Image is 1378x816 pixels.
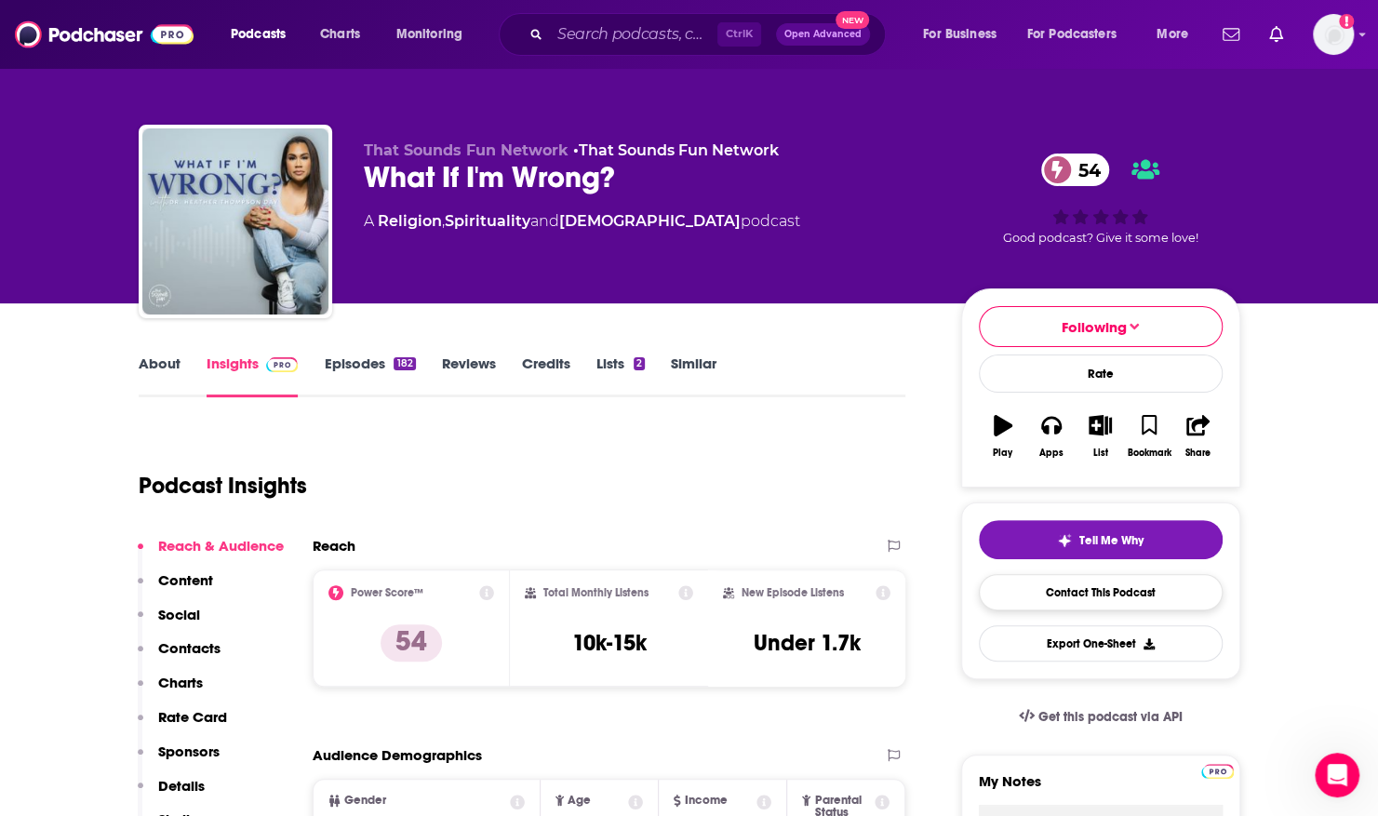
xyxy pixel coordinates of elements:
[138,606,200,640] button: Social
[1015,20,1144,49] button: open menu
[381,624,442,662] p: 54
[522,354,570,397] a: Credits
[1127,448,1171,459] div: Bookmark
[442,212,445,230] span: ,
[344,795,386,807] span: Gender
[383,20,487,49] button: open menu
[516,13,903,56] div: Search podcasts, credits, & more...
[1039,448,1064,459] div: Apps
[1144,20,1211,49] button: open menu
[979,306,1223,347] button: Following
[596,354,645,397] a: Lists2
[1062,318,1127,336] span: Following
[378,212,442,230] a: Religion
[15,17,194,52] img: Podchaser - Follow, Share and Rate Podcasts
[1037,709,1182,725] span: Get this podcast via API
[1157,21,1188,47] span: More
[1215,19,1247,50] a: Show notifications dropdown
[530,212,559,230] span: and
[910,20,1020,49] button: open menu
[158,571,213,589] p: Content
[158,708,227,726] p: Rate Card
[138,742,220,777] button: Sponsors
[1003,231,1198,245] span: Good podcast? Give it some love!
[979,354,1223,393] div: Rate
[1125,403,1173,470] button: Bookmark
[1201,761,1234,779] a: Pro website
[1201,764,1234,779] img: Podchaser Pro
[993,448,1012,459] div: Play
[634,357,645,370] div: 2
[1315,753,1359,797] iframe: Intercom live chat
[138,639,221,674] button: Contacts
[1076,403,1124,470] button: List
[207,354,299,397] a: InsightsPodchaser Pro
[1027,403,1076,470] button: Apps
[218,20,310,49] button: open menu
[784,30,862,39] span: Open Advanced
[573,141,779,159] span: •
[138,571,213,606] button: Content
[139,354,181,397] a: About
[1079,533,1144,548] span: Tell Me Why
[979,574,1223,610] a: Contact This Podcast
[139,472,307,500] h1: Podcast Insights
[158,777,205,795] p: Details
[364,141,569,159] span: That Sounds Fun Network
[158,639,221,657] p: Contacts
[568,795,591,807] span: Age
[138,674,203,708] button: Charts
[979,403,1027,470] button: Play
[754,629,861,657] h3: Under 1.7k
[1027,21,1117,47] span: For Podcasters
[979,520,1223,559] button: tell me why sparkleTell Me Why
[1313,14,1354,55] img: User Profile
[543,586,649,599] h2: Total Monthly Listens
[158,537,284,555] p: Reach & Audience
[1262,19,1291,50] a: Show notifications dropdown
[836,11,869,29] span: New
[158,674,203,691] p: Charts
[351,586,423,599] h2: Power Score™
[313,537,355,555] h2: Reach
[571,629,646,657] h3: 10k-15k
[266,357,299,372] img: Podchaser Pro
[138,777,205,811] button: Details
[158,742,220,760] p: Sponsors
[364,210,800,233] div: A podcast
[138,537,284,571] button: Reach & Audience
[396,21,462,47] span: Monitoring
[961,141,1240,257] div: 54Good podcast? Give it some love!
[324,354,415,397] a: Episodes182
[442,354,496,397] a: Reviews
[231,21,286,47] span: Podcasts
[671,354,716,397] a: Similar
[1093,448,1108,459] div: List
[579,141,779,159] a: That Sounds Fun Network
[313,746,482,764] h2: Audience Demographics
[445,212,530,230] a: Spirituality
[979,625,1223,662] button: Export One-Sheet
[1339,14,1354,29] svg: Add a profile image
[1060,154,1110,186] span: 54
[1185,448,1211,459] div: Share
[923,21,997,47] span: For Business
[394,357,415,370] div: 182
[559,212,741,230] a: [DEMOGRAPHIC_DATA]
[776,23,870,46] button: Open AdvancedNew
[979,772,1223,805] label: My Notes
[308,20,371,49] a: Charts
[1313,14,1354,55] span: Logged in as ShellB
[1313,14,1354,55] button: Show profile menu
[138,708,227,742] button: Rate Card
[1041,154,1110,186] a: 54
[685,795,728,807] span: Income
[320,21,360,47] span: Charts
[1057,533,1072,548] img: tell me why sparkle
[742,586,844,599] h2: New Episode Listens
[1173,403,1222,470] button: Share
[142,128,328,314] img: What If I'm Wrong?
[158,606,200,623] p: Social
[1004,694,1197,740] a: Get this podcast via API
